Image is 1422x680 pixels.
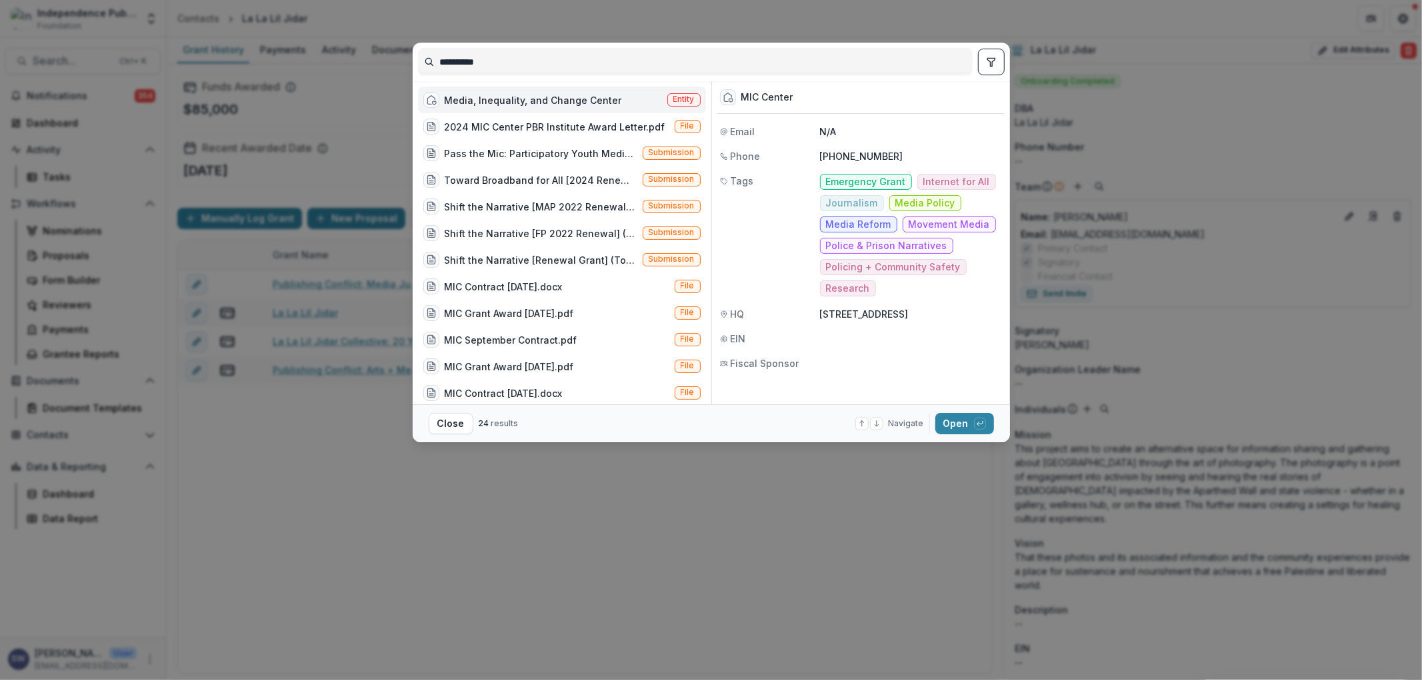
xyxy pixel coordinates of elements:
button: toggle filters [978,49,1005,75]
div: MIC September Contract.pdf [445,333,577,347]
div: Shift the Narrative [MAP 2022 Renewal] (To support the work of Free Press, Movement Alliance Proj... [445,200,637,214]
span: Entity [673,95,695,104]
span: File [681,388,695,397]
button: Close [429,413,473,434]
span: results [491,418,519,428]
div: MIC Center [741,92,793,103]
span: Media Reform [826,219,891,230]
span: Policing + Community Safety [826,262,961,273]
span: Email [731,125,755,139]
span: Movement Media [909,219,990,230]
div: Toward Broadband for All [2024 Renewal] (To support MIC Center's [US_STATE] Broadband Research In... [445,173,637,187]
span: Journalism [826,198,878,209]
button: Open [935,413,994,434]
span: Submission [649,228,695,237]
span: Internet for All [923,176,990,188]
span: Submission [649,174,695,184]
div: 2024 MIC Center PBR Institute Award Letter.pdf [445,120,665,134]
span: File [681,308,695,317]
div: MIC Contract [DATE].docx [445,280,563,294]
span: File [681,121,695,131]
div: Shift the Narrative [FP 2022 Renewal] (To support the work of Free Press, Movement Alliance Proje... [445,226,637,240]
span: EIN [731,332,746,346]
span: HQ [731,307,745,321]
span: Submission [649,254,695,264]
span: File [681,281,695,290]
span: Submission [649,201,695,210]
p: N/A [820,125,1002,139]
p: [PHONE_NUMBER] [820,149,1002,163]
span: Phone [731,149,761,163]
span: Police & Prison Narratives [826,240,947,252]
div: Shift the Narrative [Renewal Grant] (To support the work of Free Press, Movement Alliance Project... [445,253,637,267]
div: MIC Grant Award [DATE].pdf [445,306,574,320]
span: Emergency Grant [826,176,906,188]
span: Tags [731,174,754,188]
span: 24 [479,418,489,428]
span: File [681,334,695,344]
div: MIC Contract [DATE].docx [445,386,563,400]
span: Navigate [889,418,924,430]
span: Media Policy [895,198,955,209]
span: Fiscal Sponsor [731,356,799,370]
div: MIC Grant Award [DATE].pdf [445,360,574,374]
div: Pass the Mic: Participatory Youth Media Production in [GEOGRAPHIC_DATA]'s Community Partnership C... [445,147,637,161]
div: Media, Inequality, and Change Center [445,93,622,107]
span: File [681,361,695,370]
span: Research [826,283,870,294]
p: [STREET_ADDRESS] [820,307,1002,321]
span: Submission [649,148,695,157]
